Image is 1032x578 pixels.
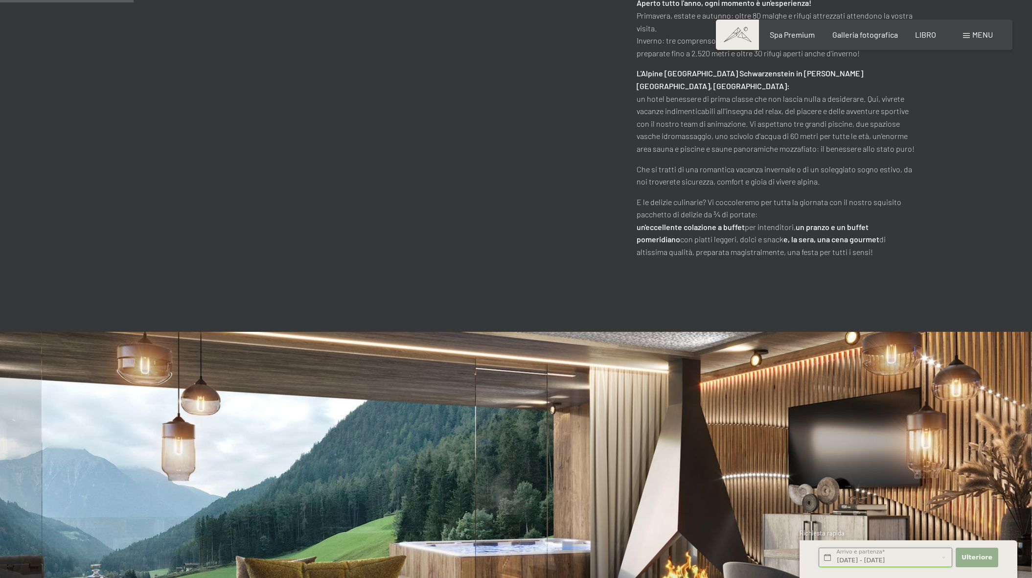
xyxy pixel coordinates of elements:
[637,94,915,153] font: un hotel benessere di prima classe che non lascia nulla a desiderare. Qui, vivrete vacanze indime...
[832,30,898,39] a: Galleria fotografica
[956,548,998,568] button: Ulteriore
[770,30,815,39] a: Spa Premium
[637,69,863,91] font: L'Alpine [GEOGRAPHIC_DATA] Schwarzenstein in [PERSON_NAME][GEOGRAPHIC_DATA], [GEOGRAPHIC_DATA]:
[680,234,783,244] font: con piatti leggeri, dolci e snack
[637,222,745,231] font: un'eccellente colazione a buffet
[972,30,993,39] font: menu
[637,36,909,58] font: Inverno: tre comprensori sciistici (da dicembre ad aprile) con piste perfettamente preparate fino...
[637,11,913,33] font: Primavera, estate e autunno: oltre 80 malghe e rifugi attrezzati attendono la vostra visita.
[637,164,912,186] font: Che si tratti di una romantica vacanza invernale o di un soleggiato sogno estivo, da noi troveret...
[745,222,796,231] font: per intenditori,
[637,197,901,219] font: E le delizie culinarie? Vi coccoleremo per tutta la giornata con il nostro squisito pacchetto di ...
[800,529,845,537] font: Richiesta rapida
[962,554,992,561] font: Ulteriore
[783,234,879,244] font: e, la sera, una cena gourmet
[915,30,936,39] a: LIBRO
